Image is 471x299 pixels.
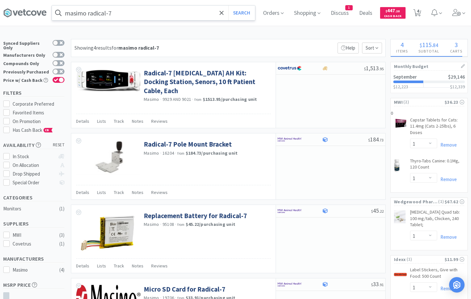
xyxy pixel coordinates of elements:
[13,100,65,108] div: Corporate Preferred
[3,40,49,50] div: Synced Suppliers Only
[437,176,457,182] a: Remove
[452,84,465,90] span: 12,339
[59,205,64,213] div: ( 1 )
[420,42,422,48] span: $
[13,231,53,239] div: MWI
[97,189,106,195] span: Lists
[410,209,464,231] a: [MEDICAL_DATA] Quad tab: 100 mg/tab, Chicken, 240 Tablet;
[433,42,438,48] span: 84
[3,60,49,66] div: Compounds Only
[59,240,64,248] div: ( 1 )
[437,142,457,148] a: Remove
[13,118,65,125] div: On Promotion
[177,151,184,156] span: from
[449,277,465,293] div: Open Intercom Messenger
[445,198,464,205] div: $67.62
[394,210,406,223] img: 91dafdef803f452ea252c63e680c5c5c_540326.jpeg
[364,64,384,72] span: 1,513
[203,96,257,102] strong: $1513.95 / purchasing unit
[371,282,373,287] span: $
[422,41,432,49] span: 115
[77,211,139,253] img: deb7303c287248158ba3245b64db4f7a_560799.png
[278,280,302,289] img: f6b2451649754179b5b4e0c70c3f7cb0_2.png
[364,66,366,71] span: $
[437,198,445,205] span: ( 1 )
[278,206,302,216] img: f6b2451649754179b5b4e0c70c3f7cb0_2.png
[3,220,64,227] h5: Suppliers
[394,62,464,71] h1: Monthly Budget
[393,74,417,79] h2: September
[391,71,467,93] a: September$29,146$12,223$12,339
[144,69,269,95] a: Radical-7 [MEDICAL_DATA] AH Kit: Docking Station, Senors, 10 ft Patient Cable, Each
[403,99,445,105] span: ( 2 )
[114,263,124,269] span: Track
[3,77,49,82] div: Price w/ Cash Back
[118,44,159,51] strong: masimo radical-7
[13,240,53,248] div: Covetrus
[97,263,106,269] span: Lists
[410,158,464,173] a: Thyro-Tabs Canine: 0.1Mg, 120 Count
[371,280,384,288] span: 33
[160,221,162,227] span: ·
[278,63,302,73] img: 77fca1acd8b6420a9015268ca798ef17_1.png
[228,5,255,20] button: Search
[394,268,407,281] img: b59de0c300db43529c337a623d9ae333_175019.png
[13,109,65,117] div: Favorited Items
[445,99,464,106] div: $36.23
[379,66,384,71] span: . 95
[413,42,445,48] div: .
[160,96,162,102] span: ·
[278,135,302,144] img: f6b2451649754179b5b4e0c70c3f7cb0_2.png
[391,110,467,192] div: 0
[3,205,55,213] div: Monitors
[3,69,49,74] div: Previously Purchased
[410,117,464,139] a: Capstar Tablets for Cats: 11.4mg (Cats 2-25lbs), 6 Doses
[13,170,55,178] div: Drop Shipped
[394,118,407,128] img: 25e69ef2428e4cf59b1d00e428bbeb5f_319253.png
[379,282,384,287] span: . 91
[395,9,400,13] span: . 28
[391,48,413,54] h4: Items
[114,189,124,195] span: Track
[328,10,351,16] a: Discuss1
[338,43,359,53] p: Help
[437,234,457,240] a: Remove
[59,231,64,239] div: ( 3 )
[175,150,176,156] span: ·
[411,11,424,17] a: 4
[74,44,159,52] div: Showing 4 results
[162,221,174,227] span: 95108
[13,127,53,133] span: Has Cash Back
[380,4,406,22] a: $447.28Cash Back
[393,84,408,90] span: $12,223
[59,266,64,274] div: ( 4 )
[455,41,458,49] span: 3
[3,194,64,201] h5: Categories
[162,150,174,156] span: 16204
[13,153,55,160] div: In Stock
[76,69,141,91] img: f2f35e2b5fad4e94a191054f7636de44_551418.png
[151,263,168,269] span: Reviews
[450,84,465,89] h3: $
[448,74,465,80] span: $29,146
[437,285,457,292] a: Remove
[384,14,402,19] span: Cash Back
[97,118,106,124] span: Lists
[144,285,225,294] a: Micro SD Card for Radical-7
[132,263,143,269] span: Notes
[406,256,445,263] span: ( 1 )
[3,255,64,263] h5: Manufacturers
[394,198,437,205] span: Wedgewood Pharmacy
[76,263,89,269] span: Details
[386,7,400,14] span: 447
[112,44,159,51] span: for
[3,52,49,57] div: Manufacturers Only
[151,118,168,124] span: Reviews
[132,118,143,124] span: Notes
[357,10,375,16] a: Deals
[144,96,159,102] a: Masimo
[44,128,50,132] span: CB
[3,281,64,289] h5: MSRP Price
[379,209,384,214] span: . 22
[368,136,384,143] span: 184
